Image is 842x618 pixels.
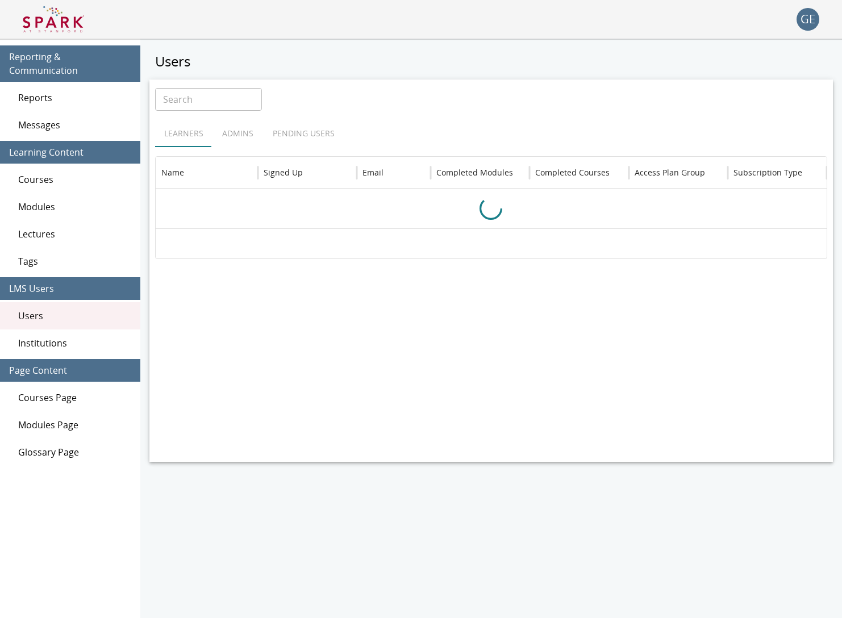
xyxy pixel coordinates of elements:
h6: Completed Modules [436,166,513,179]
h6: Access Plan Group [635,166,705,179]
span: Tags [18,254,131,268]
span: Reports [18,91,131,105]
span: Reporting & Communication [9,50,131,77]
span: Lectures [18,227,131,241]
h6: Signed Up [264,166,303,179]
h6: Subscription Type [733,166,802,179]
span: Courses [18,173,131,186]
span: Users [18,309,131,323]
span: Courses Page [18,391,131,404]
button: account of current user [797,8,819,31]
span: Glossary Page [18,445,131,459]
span: Modules [18,200,131,214]
span: Learning Content [9,145,131,159]
img: Logo of SPARK at Stanford [23,6,84,33]
span: Messages [18,118,131,132]
div: Email [362,167,384,178]
div: user types [155,120,827,147]
span: LMS Users [9,282,131,295]
h5: Users [149,52,833,70]
span: Page Content [9,364,131,377]
div: GE [797,8,819,31]
span: Modules Page [18,418,131,432]
span: Institutions [18,336,131,350]
h6: Completed Courses [535,166,610,179]
div: Name [161,167,184,178]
